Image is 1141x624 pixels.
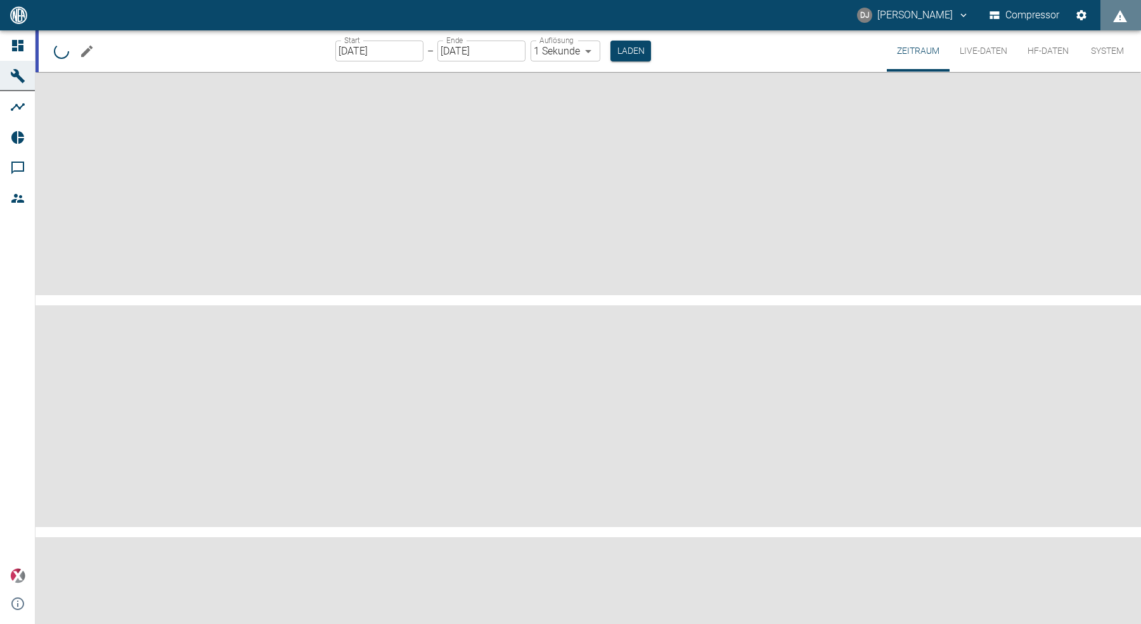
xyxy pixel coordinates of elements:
[1017,30,1079,72] button: HF-Daten
[950,30,1017,72] button: Live-Daten
[437,41,525,61] input: DD.MM.YYYY
[9,6,29,23] img: logo
[987,4,1062,27] button: Compressor
[531,41,600,61] div: 1 Sekunde
[1079,30,1136,72] button: System
[855,4,971,27] button: david.jasper@nea-x.de
[10,568,25,583] img: Xplore Logo
[539,35,574,46] label: Auflösung
[610,41,651,61] button: Laden
[446,35,463,46] label: Ende
[857,8,872,23] div: DJ
[344,35,360,46] label: Start
[1070,4,1093,27] button: Einstellungen
[887,30,950,72] button: Zeitraum
[427,44,434,58] p: –
[335,41,423,61] input: DD.MM.YYYY
[74,39,100,64] button: Machine bearbeiten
